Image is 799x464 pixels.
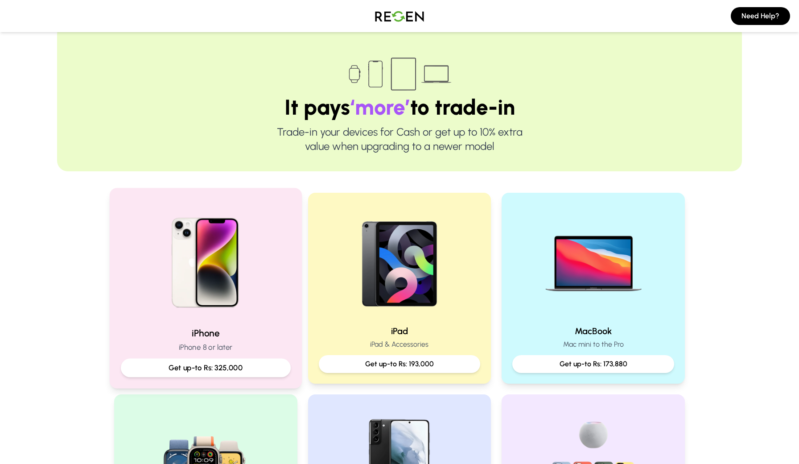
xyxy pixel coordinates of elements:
p: iPhone 8 or later [121,342,291,353]
p: Get up-to Rs: 193,000 [326,359,474,369]
p: Trade-in your devices for Cash or get up to 10% extra value when upgrading to a newer model [86,125,713,153]
h2: iPad [319,325,481,337]
img: iPhone [146,199,266,319]
p: Mac mini to the Pro [512,339,674,350]
img: iPad [342,203,457,318]
h1: It pays to trade-in [86,96,713,118]
span: ‘more’ [350,94,410,120]
button: Need Help? [731,7,790,25]
img: Logo [368,4,431,29]
h2: iPhone [121,327,291,340]
h2: MacBook [512,325,674,337]
p: Get up-to Rs: 173,880 [519,359,667,369]
img: MacBook [536,203,651,318]
p: iPad & Accessories [319,339,481,350]
img: Trade-in devices [344,52,455,96]
p: Get up-to Rs: 325,000 [128,362,283,373]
